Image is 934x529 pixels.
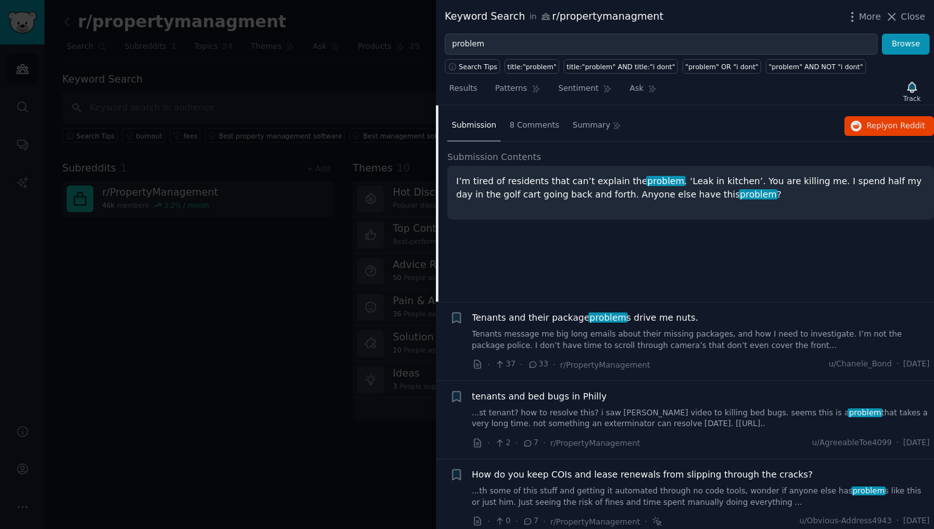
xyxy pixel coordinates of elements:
span: · [897,359,899,370]
div: "problem" OR "i dont" [686,62,759,71]
a: Results [445,79,482,105]
span: Sentiment [558,83,599,95]
span: r/PropertyManagement [550,439,640,448]
span: · [487,436,490,450]
input: Try a keyword related to your business [445,34,877,55]
span: Ask [630,83,644,95]
span: problem [848,408,882,417]
div: "problem" AND NOT "i dont" [769,62,863,71]
span: · [897,438,899,449]
span: r/PropertyManagement [550,518,640,526]
div: Keyword Search r/propertymanagment [445,9,663,25]
span: Patterns [495,83,527,95]
span: 37 [494,359,515,370]
button: Search Tips [445,59,500,74]
span: 7 [522,438,538,449]
span: · [515,515,518,528]
span: · [515,436,518,450]
button: Replyon Reddit [844,116,934,137]
span: 2 [494,438,510,449]
a: Sentiment [554,79,616,105]
span: in [529,11,536,23]
span: · [645,515,647,528]
span: [DATE] [904,516,930,527]
a: title:"problem" [504,59,559,74]
button: Browse [882,34,930,55]
span: [DATE] [904,438,930,449]
button: Close [885,10,925,23]
a: Tenants and their packageproblems drive me nuts. [472,311,699,325]
span: problem [588,312,627,323]
span: · [543,515,546,528]
span: · [487,358,490,372]
a: Ask [625,79,661,105]
span: 7 [522,516,538,527]
span: Submission [452,120,496,131]
div: title:"problem" AND title:"i dont" [567,62,675,71]
span: u/AgreeableToe4099 [812,438,892,449]
span: Reply [867,121,925,132]
a: tenants and bed bugs in Philly [472,390,607,403]
a: "problem" OR "i dont" [682,59,761,74]
span: u/Obvious-Address4943 [799,516,892,527]
span: Search Tips [459,62,497,71]
div: Track [904,94,921,103]
span: Close [901,10,925,23]
button: Track [899,78,925,105]
span: · [897,516,899,527]
a: title:"problem" AND title:"i dont" [564,59,678,74]
span: 33 [527,359,548,370]
span: [DATE] [904,359,930,370]
span: u/Chanele_Bond [829,359,892,370]
span: problem [739,189,778,199]
span: problem [646,176,685,186]
div: title:"problem" [508,62,557,71]
a: "problem" AND NOT "i dont" [766,59,866,74]
span: Submission Contents [447,151,541,164]
a: How do you keep COIs and lease renewals from slipping through the cracks? [472,468,813,481]
span: Tenants and their package s drive me nuts. [472,311,699,325]
span: Summary [572,120,610,131]
span: Results [449,83,477,95]
a: Tenants message me big long emails about their missing packages, and how I need to investigate. I... [472,329,930,351]
span: problem [851,486,886,495]
span: 8 Comments [510,120,559,131]
button: More [846,10,881,23]
span: 0 [494,516,510,527]
span: on Reddit [888,121,925,130]
a: ...st tenant? how to resolve this? i saw [PERSON_NAME] video to killing bed bugs. seems this is a... [472,408,930,430]
span: · [543,436,546,450]
span: r/PropertyManagement [560,361,651,370]
a: Patterns [491,79,545,105]
p: I’m tired of residents that can’t explain the . ‘Leak in kitchen’. You are killing me. I spend ha... [456,175,925,201]
span: · [520,358,523,372]
span: · [553,358,555,372]
span: More [859,10,881,23]
a: ...th some of this stuff and getting it automated through no code tools, wonder if anyone else ha... [472,486,930,508]
span: · [487,515,490,528]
